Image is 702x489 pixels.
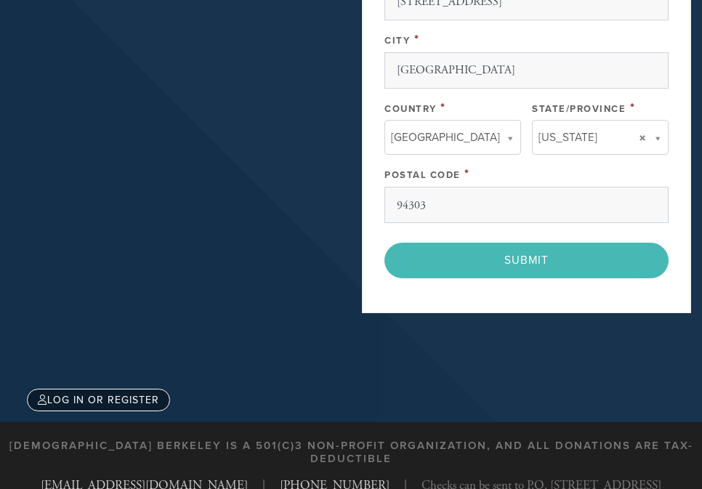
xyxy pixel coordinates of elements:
label: Postal Code [384,169,461,181]
a: Log in or register [27,389,170,411]
span: This field is required. [440,100,446,116]
label: State/Province [532,103,626,115]
label: City [384,35,410,47]
a: [US_STATE] [532,120,669,155]
span: This field is required. [464,166,470,182]
a: [GEOGRAPHIC_DATA] [384,120,521,155]
span: [US_STATE] [538,128,597,147]
span: This field is required. [414,32,420,47]
span: [GEOGRAPHIC_DATA] [391,128,500,147]
span: This field is required. [630,100,636,116]
label: Country [384,103,437,115]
